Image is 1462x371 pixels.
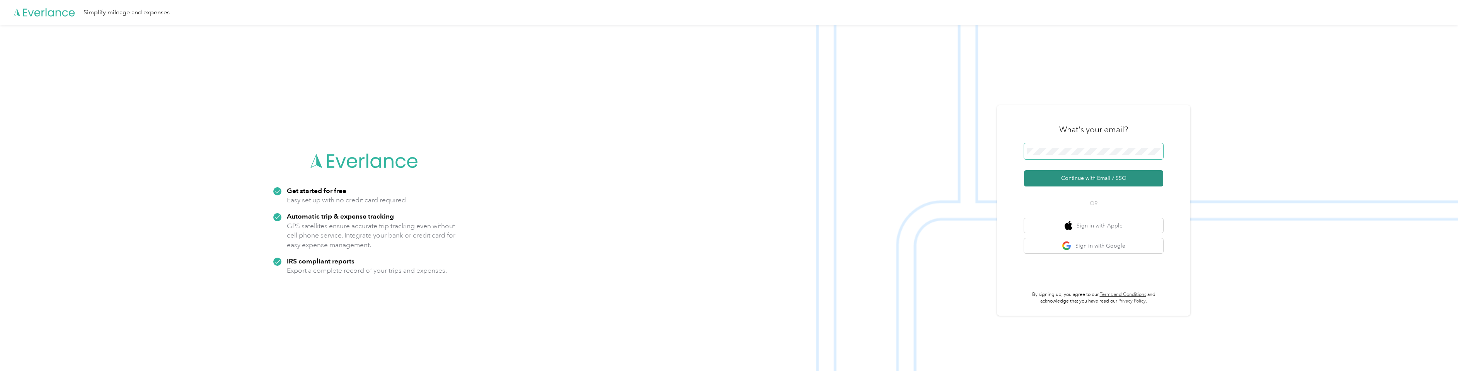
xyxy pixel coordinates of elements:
[1118,298,1146,304] a: Privacy Policy
[287,221,456,250] p: GPS satellites ensure accurate trip tracking even without cell phone service. Integrate your bank...
[1080,199,1107,207] span: OR
[287,195,406,205] p: Easy set up with no credit card required
[287,186,346,195] strong: Get started for free
[1100,292,1146,297] a: Terms and Conditions
[287,266,447,275] p: Export a complete record of your trips and expenses.
[287,212,394,220] strong: Automatic trip & expense tracking
[1024,218,1163,233] button: apple logoSign in with Apple
[1065,221,1072,231] img: apple logo
[1059,124,1128,135] h3: What's your email?
[287,257,354,265] strong: IRS compliant reports
[1024,238,1163,253] button: google logoSign in with Google
[1024,291,1163,305] p: By signing up, you agree to our and acknowledge that you have read our .
[83,8,170,17] div: Simplify mileage and expenses
[1024,170,1163,186] button: Continue with Email / SSO
[1062,241,1072,251] img: google logo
